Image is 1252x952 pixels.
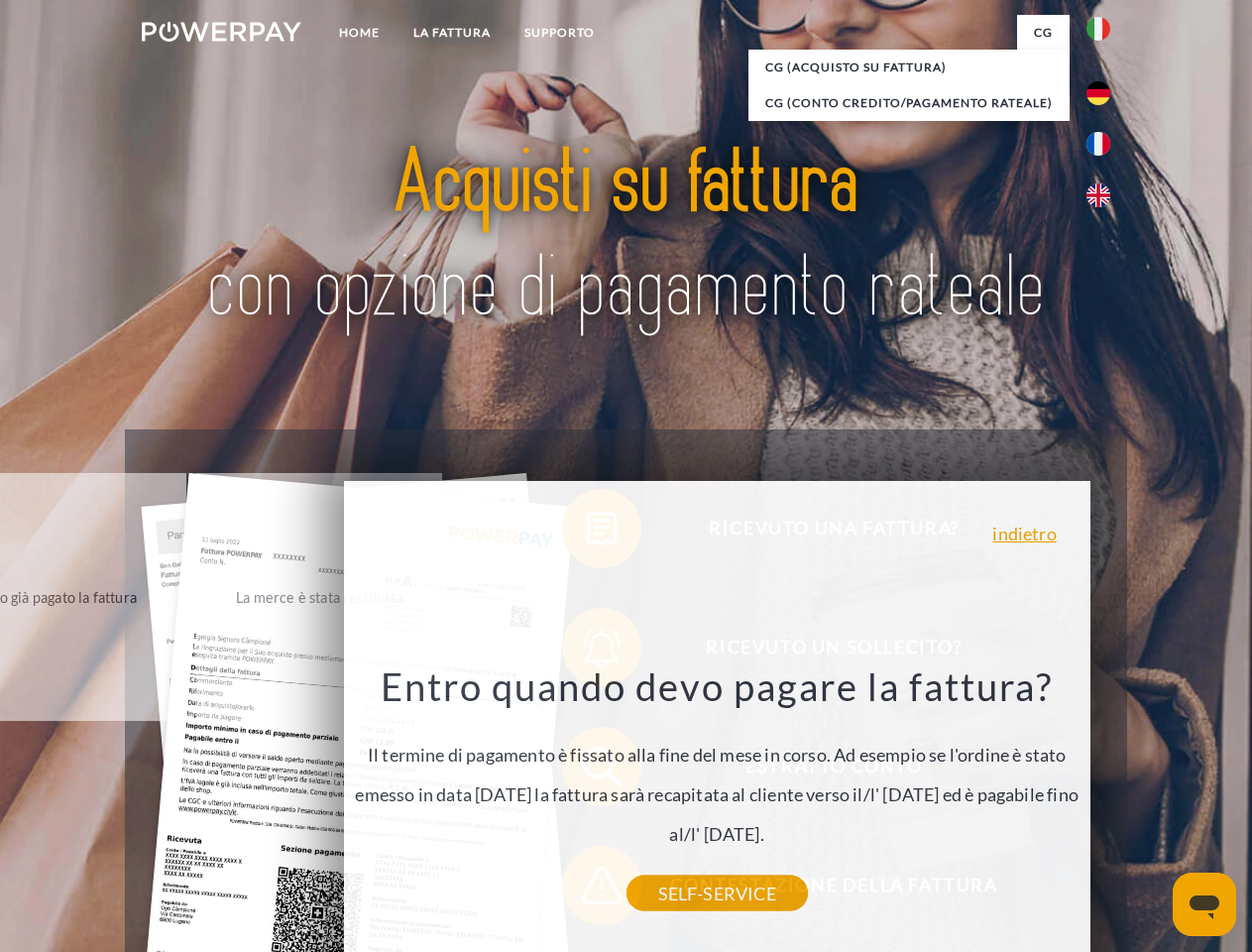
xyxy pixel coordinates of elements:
[1173,873,1236,936] iframe: Pulsante per aprire la finestra di messaggistica
[508,15,612,51] a: Supporto
[322,15,397,51] a: Home
[1086,132,1110,156] img: fr
[992,525,1056,542] a: indietro
[1086,183,1110,207] img: en
[748,50,1070,85] a: CG (Acquisto su fattura)
[1086,81,1110,105] img: de
[189,95,1063,380] img: title-powerpay_it.svg
[748,85,1070,121] a: CG (Conto Credito/Pagamento rateale)
[142,22,301,42] img: logo-powerpay-white.svg
[1017,15,1070,51] a: CG
[208,583,431,610] div: La merce è stata restituita
[355,662,1079,710] h3: Entro quando devo pagare la fattura?
[1086,17,1110,41] img: it
[355,662,1079,893] div: Il termine di pagamento è fissato alla fine del mese in corso. Ad esempio se l'ordine è stato eme...
[397,15,508,51] a: LA FATTURA
[626,876,808,911] a: SELF-SERVICE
